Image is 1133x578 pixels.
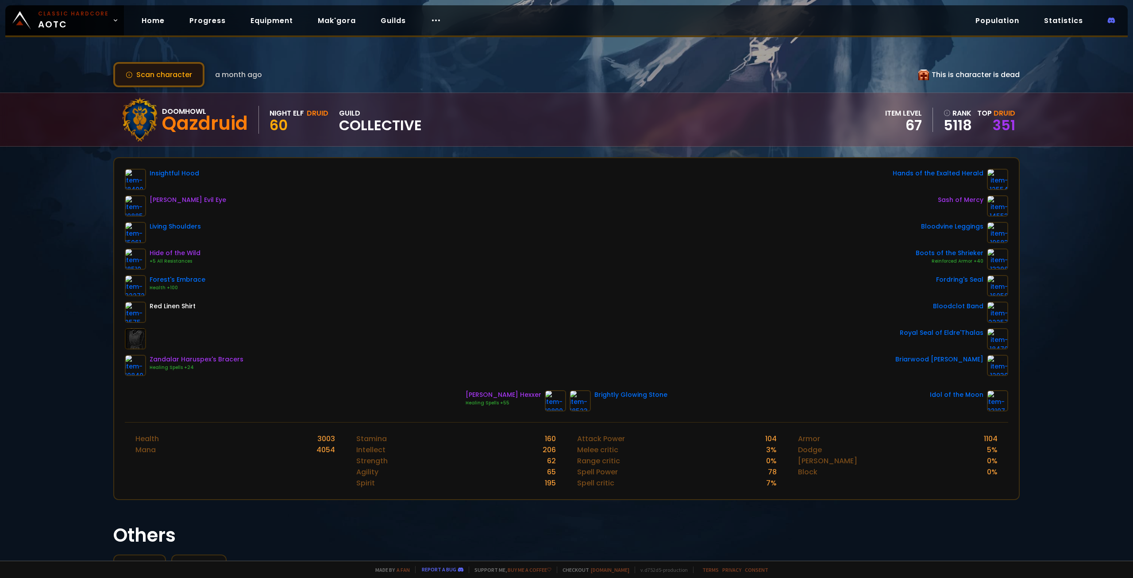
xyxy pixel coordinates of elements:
[135,12,172,30] a: Home
[591,566,629,573] a: [DOMAIN_NAME]
[5,5,124,35] a: Classic HardcoreAOTC
[798,433,820,444] div: Armor
[921,222,983,231] div: Bloodvine Leggings
[150,195,226,205] div: [PERSON_NAME] Evil Eye
[798,455,857,466] div: [PERSON_NAME]
[545,477,556,489] div: 195
[150,364,243,371] div: Healing Spells +24
[125,222,146,243] img: item-15061
[356,455,388,466] div: Strength
[577,477,614,489] div: Spell critic
[895,355,983,364] div: Briarwood [PERSON_NAME]
[270,108,304,119] div: Night Elf
[977,108,1015,119] div: Top
[339,108,422,132] div: guild
[547,455,556,466] div: 62
[545,390,566,411] img: item-19890
[577,444,618,455] div: Melee critic
[577,433,625,444] div: Attack Power
[900,328,983,337] div: Royal Seal of Eldre'Thalas
[270,115,288,135] span: 60
[938,195,983,205] div: Sash of Mercy
[994,108,1015,118] span: Druid
[944,119,972,132] a: 5118
[987,275,1008,296] img: item-16058
[543,444,556,455] div: 206
[987,390,1008,411] img: item-23197
[944,108,972,119] div: rank
[150,169,199,178] div: Insightful Hood
[918,69,1020,80] div: This is character is dead
[987,222,1008,243] img: item-19683
[885,119,922,132] div: 67
[722,566,741,573] a: Privacy
[182,12,233,30] a: Progress
[125,275,146,296] img: item-22272
[987,302,1008,323] img: item-22257
[577,455,620,466] div: Range critic
[635,566,688,573] span: v. d752d5 - production
[936,275,983,284] div: Fordring's Seal
[162,117,248,130] div: Qazdruid
[150,222,201,231] div: Living Shoulders
[397,566,410,573] a: a fan
[930,390,983,400] div: Idol of the Moon
[311,12,363,30] a: Mak'gora
[135,433,159,444] div: Health
[374,12,413,30] a: Guilds
[766,477,777,489] div: 7 %
[317,433,335,444] div: 3003
[987,169,1008,190] img: item-12554
[987,195,1008,217] img: item-14553
[798,444,822,455] div: Dodge
[422,566,456,573] a: Report a bug
[916,248,983,258] div: Boots of the Shrieker
[987,455,998,466] div: 0 %
[702,566,719,573] a: Terms
[916,258,983,265] div: Reinforced Armor +40
[356,466,378,477] div: Agility
[215,69,262,80] span: a month ago
[745,566,768,573] a: Consent
[766,455,777,466] div: 0 %
[1037,12,1090,30] a: Statistics
[885,108,922,119] div: item level
[570,390,591,411] img: item-18523
[766,444,777,455] div: 3 %
[316,444,335,455] div: 4054
[356,477,375,489] div: Spirit
[162,106,248,117] div: Doomhowl
[466,400,541,407] div: Healing Spells +55
[125,195,146,217] img: item-19885
[243,12,300,30] a: Equipment
[765,433,777,444] div: 104
[135,444,156,455] div: Mana
[150,302,196,311] div: Red Linen Shirt
[150,248,200,258] div: Hide of the Wild
[125,355,146,376] img: item-19840
[968,12,1026,30] a: Population
[150,355,243,364] div: Zandalar Haruspex's Bracers
[987,466,998,477] div: 0 %
[987,248,1008,270] img: item-13398
[307,108,328,119] div: Druid
[798,466,817,477] div: Block
[987,328,1008,349] img: item-18470
[545,433,556,444] div: 160
[547,466,556,477] div: 65
[987,355,1008,376] img: item-12930
[466,390,541,400] div: [PERSON_NAME] Hexxer
[984,433,998,444] div: 1104
[933,302,983,311] div: Bloodclot Band
[150,275,205,284] div: Forest's Embrace
[150,284,205,291] div: Health +100
[469,566,551,573] span: Support me,
[370,566,410,573] span: Made by
[577,466,618,477] div: Spell Power
[125,169,146,190] img: item-18490
[993,115,1015,135] a: 351
[508,566,551,573] a: Buy me a coffee
[987,444,998,455] div: 5 %
[38,10,109,18] small: Classic Hardcore
[356,433,387,444] div: Stamina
